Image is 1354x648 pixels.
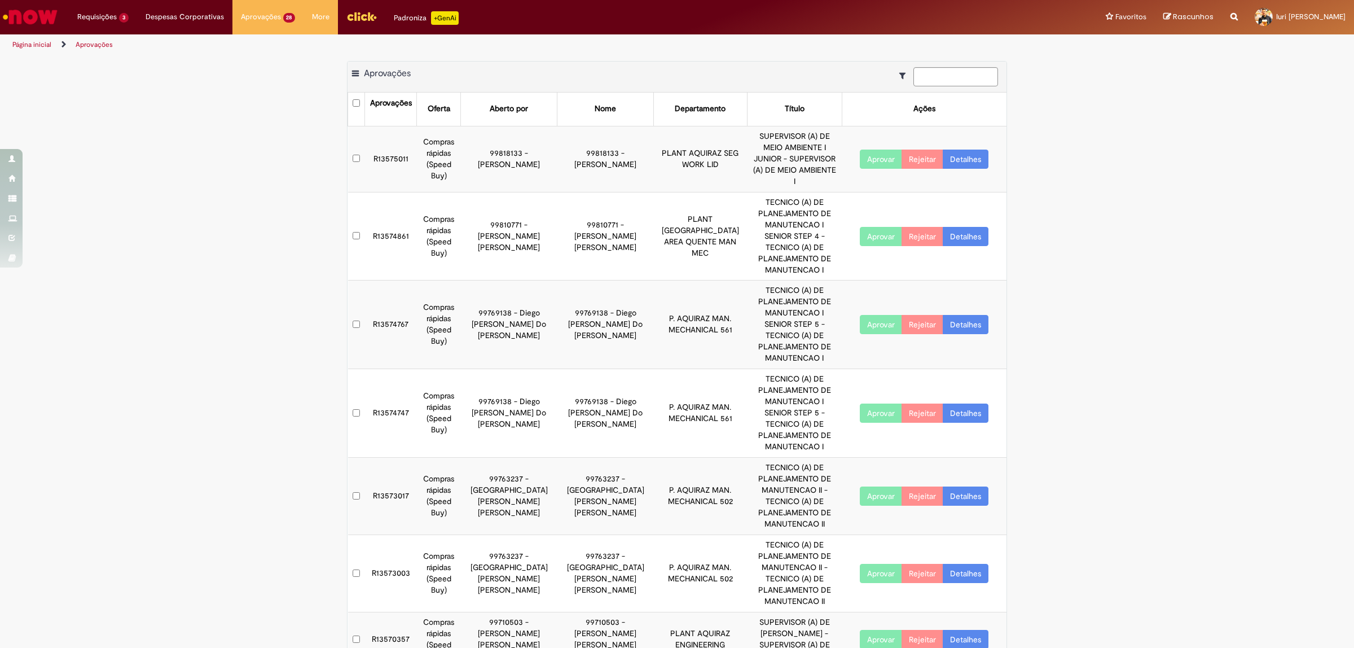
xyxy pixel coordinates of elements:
div: Aprovações [370,98,412,109]
a: Detalhes [943,227,988,246]
span: Aprovações [241,11,281,23]
td: 99763237 - [GEOGRAPHIC_DATA][PERSON_NAME][PERSON_NAME] [557,458,654,535]
td: Compras rápidas (Speed Buy) [416,126,461,192]
td: R13573003 [365,535,417,612]
button: Rejeitar [902,150,943,169]
a: Detalhes [943,404,988,423]
td: R13575011 [365,126,417,192]
button: Aprovar [860,487,902,506]
td: P. AQUIRAZ MAN. MECHANICAL 561 [653,281,747,369]
td: P. AQUIRAZ MAN. MECHANICAL 502 [653,535,747,612]
a: Aprovações [76,40,113,49]
td: TECNICO (A) DE PLANEJAMENTO DE MANUTENCAO I SENIOR STEP 4 - TECNICO (A) DE PLANEJAMENTO DE MANUTE... [747,192,842,281]
button: Rejeitar [902,315,943,334]
button: Aprovar [860,315,902,334]
div: Departamento [675,103,726,115]
span: Requisições [77,11,117,23]
span: 3 [119,13,129,23]
td: Compras rápidas (Speed Buy) [416,369,461,458]
td: P. AQUIRAZ MAN. MECHANICAL 561 [653,369,747,458]
p: +GenAi [431,11,459,25]
td: R13574747 [365,369,417,458]
td: 99810771 - [PERSON_NAME] [PERSON_NAME] [557,192,654,281]
td: 99769138 - Diego [PERSON_NAME] Do [PERSON_NAME] [557,281,654,369]
a: Detalhes [943,150,988,169]
span: Aprovações [364,68,411,79]
td: R13574861 [365,192,417,281]
div: Nome [595,103,616,115]
i: Mostrar filtros para: Suas Solicitações [899,72,911,80]
span: Despesas Corporativas [146,11,224,23]
div: Padroniza [394,11,459,25]
span: More [312,11,329,23]
td: TECNICO (A) DE PLANEJAMENTO DE MANUTENCAO II - TECNICO (A) DE PLANEJAMENTO DE MANUTENCAO II [747,535,842,612]
a: Detalhes [943,564,988,583]
td: PLANT AQUIRAZ SEG WORK LID [653,126,747,192]
td: 99769138 - Diego [PERSON_NAME] Do [PERSON_NAME] [461,281,557,369]
div: Ações [913,103,935,115]
button: Aprovar [860,150,902,169]
td: Compras rápidas (Speed Buy) [416,458,461,535]
button: Rejeitar [902,404,943,423]
td: Compras rápidas (Speed Buy) [416,192,461,281]
a: Detalhes [943,315,988,334]
button: Aprovar [860,564,902,583]
td: 99769138 - Diego [PERSON_NAME] Do [PERSON_NAME] [557,369,654,458]
td: 99769138 - Diego [PERSON_NAME] Do [PERSON_NAME] [461,369,557,458]
a: Página inicial [12,40,51,49]
td: 99818133 - [PERSON_NAME] [557,126,654,192]
span: Rascunhos [1173,11,1214,22]
img: ServiceNow [1,6,59,28]
button: Rejeitar [902,564,943,583]
td: TECNICO (A) DE PLANEJAMENTO DE MANUTENCAO II - TECNICO (A) DE PLANEJAMENTO DE MANUTENCAO II [747,458,842,535]
td: 99763237 - [GEOGRAPHIC_DATA][PERSON_NAME][PERSON_NAME] [557,535,654,612]
div: Oferta [428,103,450,115]
button: Rejeitar [902,227,943,246]
span: 28 [283,13,296,23]
th: Aprovações [365,93,417,126]
a: Rascunhos [1163,12,1214,23]
button: Aprovar [860,227,902,246]
td: SUPERVISOR (A) DE MEIO AMBIENTE I JUNIOR - SUPERVISOR (A) DE MEIO AMBIENTE I [747,126,842,192]
td: R13574767 [365,281,417,369]
td: TECNICO (A) DE PLANEJAMENTO DE MANUTENCAO I SENIOR STEP 5 - TECNICO (A) DE PLANEJAMENTO DE MANUTE... [747,281,842,369]
div: Título [785,103,805,115]
td: PLANT [GEOGRAPHIC_DATA] AREA QUENTE MAN MEC [653,192,747,281]
td: R13573017 [365,458,417,535]
td: Compras rápidas (Speed Buy) [416,281,461,369]
button: Rejeitar [902,487,943,506]
span: Favoritos [1115,11,1146,23]
a: Detalhes [943,487,988,506]
td: Compras rápidas (Speed Buy) [416,535,461,612]
button: Aprovar [860,404,902,423]
td: 99810771 - [PERSON_NAME] [PERSON_NAME] [461,192,557,281]
td: TECNICO (A) DE PLANEJAMENTO DE MANUTENCAO I SENIOR STEP 5 - TECNICO (A) DE PLANEJAMENTO DE MANUTE... [747,369,842,458]
span: Iuri [PERSON_NAME] [1276,12,1346,21]
td: 99818133 - [PERSON_NAME] [461,126,557,192]
td: P. AQUIRAZ MAN. MECHANICAL 502 [653,458,747,535]
img: click_logo_yellow_360x200.png [346,8,377,25]
div: Aberto por [490,103,528,115]
ul: Trilhas de página [8,34,894,55]
td: 99763237 - [GEOGRAPHIC_DATA][PERSON_NAME][PERSON_NAME] [461,535,557,612]
td: 99763237 - [GEOGRAPHIC_DATA][PERSON_NAME][PERSON_NAME] [461,458,557,535]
